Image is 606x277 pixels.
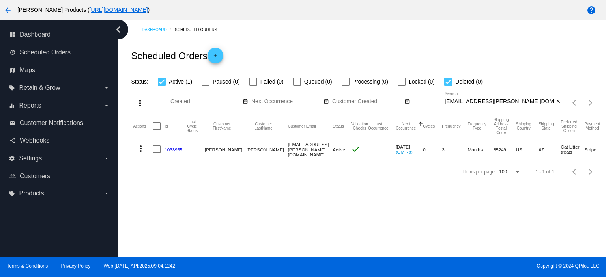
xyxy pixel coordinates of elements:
span: [PERSON_NAME] Products ( ) [17,7,150,13]
button: Change sorting for Status [333,124,344,128]
i: equalizer [9,102,15,109]
mat-select: Items per page: [499,169,521,175]
button: Change sorting for ShippingPostcode [494,117,509,135]
button: Next page [583,164,599,180]
i: arrow_drop_down [103,155,110,162]
a: [URL][DOMAIN_NAME] [90,7,148,13]
a: Web:[DATE] API:2025.09.04.1242 [104,263,175,269]
button: Clear [554,98,562,106]
button: Change sorting for CustomerLastName [246,122,281,130]
span: Processing (0) [353,77,388,86]
div: Items per page: [463,169,496,175]
input: Created [170,99,241,105]
i: arrow_drop_down [103,102,110,109]
a: map Maps [9,64,110,76]
a: Scheduled Orders [175,24,224,36]
button: Change sorting for CustomerEmail [288,124,316,128]
span: Active [333,147,345,152]
span: Status: [131,78,148,85]
mat-icon: close [555,99,561,105]
button: Change sorting for LastOccurrenceUtc [368,122,389,130]
span: Webhooks [20,137,49,144]
i: dashboard [9,32,16,38]
button: Change sorting for PaymentMethod.Type [584,122,600,130]
mat-icon: arrow_back [3,6,13,15]
input: Customer Created [332,99,403,105]
a: Privacy Policy [61,263,91,269]
button: Change sorting for Cycles [423,124,435,128]
span: Products [19,190,44,197]
span: Dashboard [20,31,50,38]
i: email [9,120,16,126]
h2: Scheduled Orders [131,48,223,63]
button: Change sorting for Id [165,124,168,128]
a: Dashboard [142,24,175,36]
span: Locked (0) [409,77,435,86]
span: Retain & Grow [19,84,60,91]
i: update [9,49,16,56]
input: Next Occurrence [251,99,322,105]
i: people_outline [9,173,16,179]
mat-cell: [PERSON_NAME] [246,138,288,161]
i: local_offer [9,85,15,91]
mat-cell: Months [468,138,494,161]
span: Reports [19,102,41,109]
button: Change sorting for LastProcessingCycleId [187,120,198,133]
button: Change sorting for ShippingState [539,122,554,130]
button: Previous page [567,164,583,180]
button: Change sorting for PreferredShippingOption [561,120,578,133]
a: people_outline Customers [9,170,110,182]
span: Paused (0) [213,77,239,86]
i: map [9,67,16,73]
mat-cell: [EMAIL_ADDRESS][PERSON_NAME][DOMAIN_NAME] [288,138,333,161]
mat-icon: date_range [324,99,329,105]
span: Failed (0) [260,77,284,86]
a: email Customer Notifications [9,117,110,129]
span: Scheduled Orders [20,49,71,56]
input: Search [445,99,554,105]
mat-cell: 85249 [494,138,516,161]
mat-icon: date_range [404,99,410,105]
button: Change sorting for CustomerFirstName [205,122,239,130]
i: chevron_left [112,23,125,36]
a: dashboard Dashboard [9,28,110,41]
mat-header-cell: Validation Checks [351,114,368,138]
mat-icon: more_vert [136,144,146,153]
i: settings [9,155,15,162]
mat-icon: date_range [243,99,248,105]
mat-icon: help [587,6,596,15]
div: 1 - 1 of 1 [535,169,554,175]
a: share Webhooks [9,134,110,147]
mat-cell: Cat Litter, treats [561,138,585,161]
span: Customer Notifications [20,119,83,126]
button: Change sorting for Frequency [442,124,460,128]
i: share [9,138,16,144]
a: (GMT-8) [396,149,413,154]
i: arrow_drop_down [103,190,110,197]
mat-cell: US [516,138,539,161]
span: Maps [20,67,35,74]
span: Copyright © 2024 QPilot, LLC [310,263,599,269]
button: Previous page [567,95,583,111]
button: Change sorting for NextOccurrenceUtc [396,122,416,130]
span: Active (1) [169,77,192,86]
mat-cell: 0 [423,138,442,161]
a: 1033965 [165,147,182,152]
mat-icon: check [351,144,361,154]
span: Customers [20,173,50,180]
span: Settings [19,155,42,162]
mat-header-cell: Actions [133,114,153,138]
i: arrow_drop_down [103,85,110,91]
mat-cell: AZ [539,138,561,161]
mat-cell: [DATE] [396,138,423,161]
mat-icon: more_vert [135,99,145,108]
button: Next page [583,95,599,111]
i: local_offer [9,190,15,197]
a: update Scheduled Orders [9,46,110,59]
button: Change sorting for FrequencyType [468,122,486,130]
a: Terms & Conditions [7,263,48,269]
span: Deleted (0) [455,77,483,86]
mat-cell: [PERSON_NAME] [205,138,246,161]
mat-icon: add [211,53,220,62]
span: Queued (0) [304,77,332,86]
